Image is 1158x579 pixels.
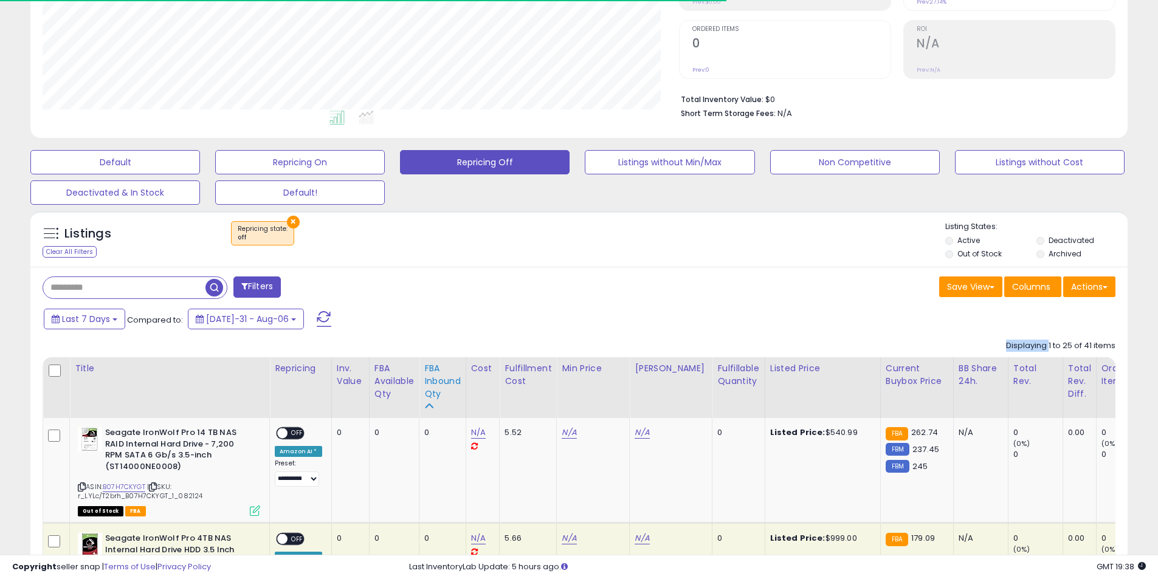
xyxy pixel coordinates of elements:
b: Listed Price: [770,532,825,544]
div: 0 [374,533,410,544]
h5: Listings [64,225,111,242]
small: (0%) [1013,439,1030,448]
div: 0 [1101,427,1151,438]
small: FBA [886,427,908,440]
img: 41fZQOR-Q2L._SL40_.jpg [78,427,102,451]
span: [DATE]-31 - Aug-06 [206,313,289,325]
label: Deactivated [1049,235,1094,245]
div: 0 [1101,533,1151,544]
div: 0 [1013,449,1063,460]
a: N/A [635,532,649,544]
div: Fulfillable Quantity [717,362,759,388]
div: Listed Price [770,362,875,375]
span: Repricing state : [238,224,288,242]
b: Total Inventory Value: [681,94,763,104]
div: [PERSON_NAME] [635,362,707,375]
div: FBA Available Qty [374,362,414,400]
small: FBA [886,533,908,546]
button: × [287,216,300,228]
span: FBA [125,506,146,516]
label: Out of Stock [957,248,1002,259]
div: Repricing [275,362,326,375]
button: Columns [1004,276,1061,297]
span: OFF [288,534,307,544]
div: 0 [424,427,457,438]
a: Privacy Policy [157,561,211,572]
button: Non Competitive [770,150,940,174]
button: Last 7 Days [44,309,125,329]
div: ASIN: [78,427,260,515]
span: 179.09 [911,532,935,544]
label: Active [957,235,980,245]
span: ROI [917,26,1115,33]
div: BB Share 24h. [959,362,1003,388]
h2: 0 [692,36,891,53]
div: 0 [1013,427,1063,438]
span: OFF [288,428,307,439]
button: Default [30,150,200,174]
b: Seagate IronWolf Pro 14 TB NAS RAID Internal Hard Drive - 7,200 RPM SATA 6 Gb/s 3.5-inch (ST14000... [105,427,253,475]
div: Fulfillment Cost [505,362,551,388]
div: Clear All Filters [43,246,97,258]
div: FBA inbound Qty [424,362,461,400]
button: Repricing Off [400,150,570,174]
div: off [238,233,288,242]
div: $999.00 [770,533,871,544]
div: Displaying 1 to 25 of 41 items [1006,340,1115,352]
a: N/A [471,427,486,439]
label: Archived [1049,248,1081,259]
div: 0 [337,533,360,544]
span: N/A [777,108,792,119]
div: 0 [1013,533,1063,544]
b: Short Term Storage Fees: [681,108,776,118]
small: FBM [886,443,909,456]
a: B07H7CKYGT [103,482,145,492]
button: [DATE]-31 - Aug-06 [188,309,304,329]
div: Last InventoryLab Update: 5 hours ago. [409,561,1146,573]
strong: Copyright [12,561,57,572]
b: Listed Price: [770,427,825,438]
div: Amazon AI * [275,446,322,457]
div: Title [75,362,264,375]
div: Min Price [562,362,624,375]
div: Cost [471,362,495,375]
p: Listing States: [945,221,1128,233]
div: 0.00 [1068,427,1087,438]
a: N/A [635,427,649,439]
button: Repricing On [215,150,385,174]
span: All listings that are currently out of stock and unavailable for purchase on Amazon [78,506,123,516]
button: Filters [233,276,281,298]
div: Current Buybox Price [886,362,948,388]
div: Ordered Items [1101,362,1146,388]
span: Columns [1012,281,1050,293]
button: Save View [939,276,1002,297]
small: FBM [886,460,909,473]
div: 5.66 [505,533,547,544]
div: 0 [717,427,755,438]
span: Ordered Items [692,26,891,33]
div: 0 [337,427,360,438]
small: (0%) [1101,439,1118,448]
div: Total Rev. [1013,362,1058,388]
div: N/A [959,427,999,438]
span: 245 [912,461,928,472]
div: seller snap | | [12,561,211,573]
div: Total Rev. Diff. [1068,362,1091,400]
small: Prev: N/A [917,66,940,74]
span: 237.45 [912,444,939,455]
button: Default! [215,180,385,205]
div: 0 [717,533,755,544]
button: Actions [1063,276,1115,297]
button: Listings without Cost [955,150,1125,174]
div: N/A [959,533,999,544]
div: 0 [1101,449,1151,460]
div: 0 [424,533,457,544]
div: $540.99 [770,427,871,438]
a: N/A [562,532,576,544]
div: Inv. value [337,362,364,388]
span: 2025-08-14 19:38 GMT [1097,561,1146,572]
h2: N/A [917,36,1115,53]
button: Listings without Min/Max [585,150,754,174]
li: $0 [681,91,1106,106]
span: Last 7 Days [62,313,110,325]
